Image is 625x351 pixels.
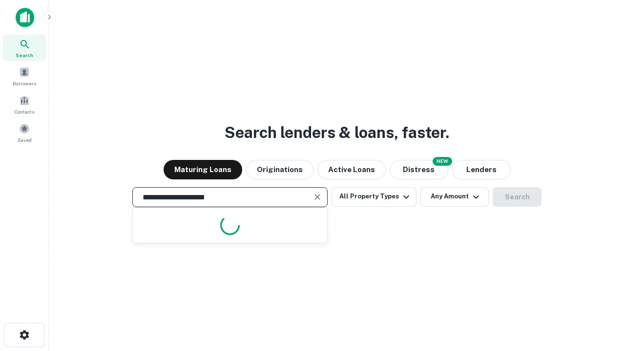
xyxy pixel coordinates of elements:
button: Maturing Loans [164,160,242,179]
a: Contacts [3,91,46,117]
a: Search [3,35,46,61]
button: Search distressed loans with lien and other non-mortgage details. [390,160,448,179]
span: Saved [18,136,32,144]
button: Clear [311,190,324,204]
button: Lenders [452,160,511,179]
button: Any Amount [420,187,489,207]
span: Search [16,51,33,59]
h3: Search lenders & loans, faster. [225,121,449,144]
a: Borrowers [3,63,46,89]
a: Saved [3,119,46,146]
button: Originations [246,160,313,179]
div: NEW [433,157,452,166]
span: Contacts [15,108,34,116]
button: All Property Types [332,187,417,207]
iframe: Chat Widget [576,273,625,320]
span: Borrowers [13,79,36,87]
button: Active Loans [317,160,386,179]
img: capitalize-icon.png [16,8,34,27]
